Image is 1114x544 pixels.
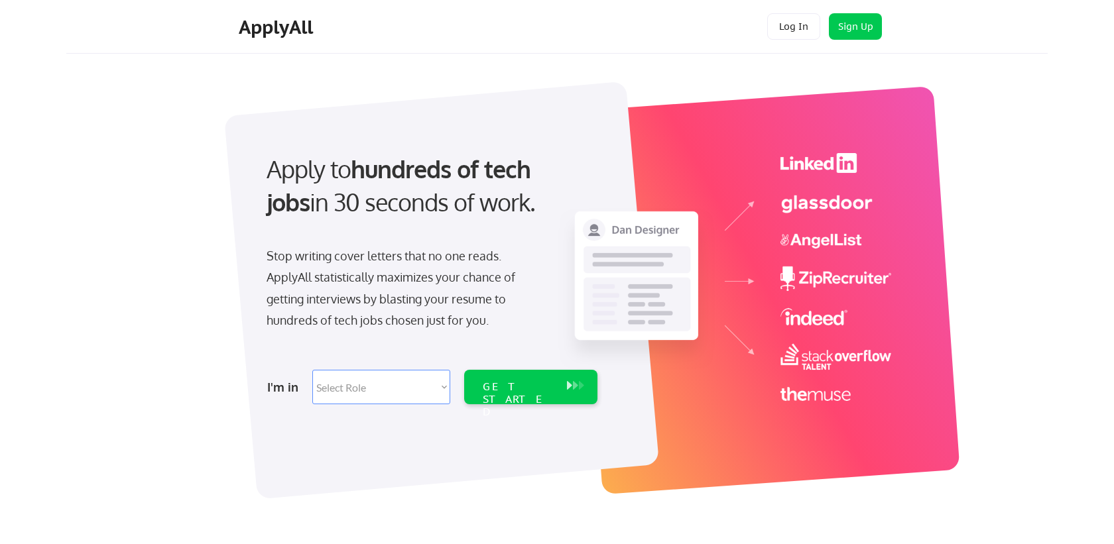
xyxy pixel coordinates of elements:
[829,13,882,40] button: Sign Up
[239,16,317,38] div: ApplyAll
[267,152,592,219] div: Apply to in 30 seconds of work.
[483,380,554,419] div: GET STARTED
[267,154,536,217] strong: hundreds of tech jobs
[267,376,304,398] div: I'm in
[767,13,820,40] button: Log In
[267,245,539,331] div: Stop writing cover letters that no one reads. ApplyAll statistically maximizes your chance of get...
